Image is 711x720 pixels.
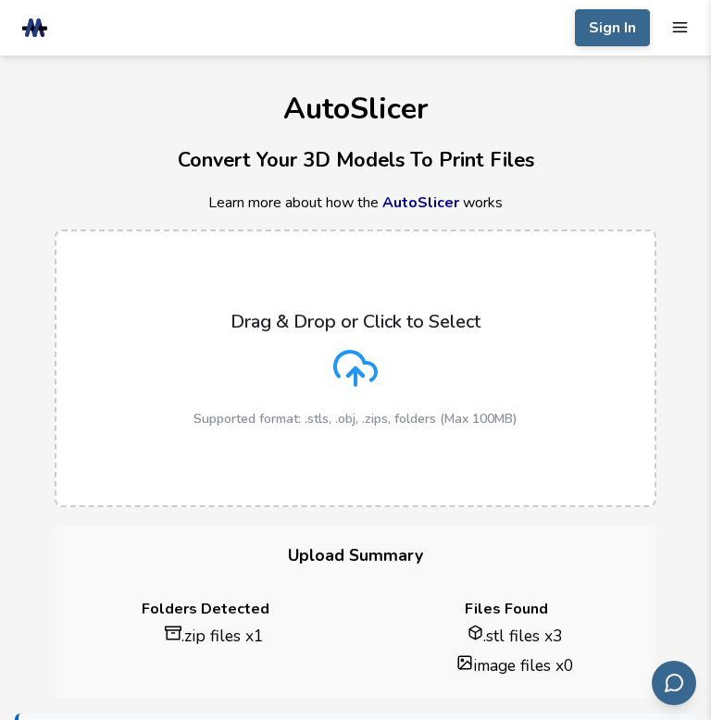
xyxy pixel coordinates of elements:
[88,625,341,647] li: .zip files x 1
[55,526,656,586] h3: Upload Summary
[231,311,480,332] p: Drag & Drop or Click to Select
[652,661,696,705] button: Send feedback via email
[69,601,341,617] h4: Folders Detected
[575,9,650,46] button: Sign In
[389,654,642,677] li: image files x 0
[382,192,459,213] a: AutoSlicer
[193,412,518,427] p: Supported format: .stls, .obj, .zips, folders (Max 100MB)
[671,19,689,36] button: mobile navigation menu
[389,625,642,647] li: .stl files x 3
[370,601,642,617] h4: Files Found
